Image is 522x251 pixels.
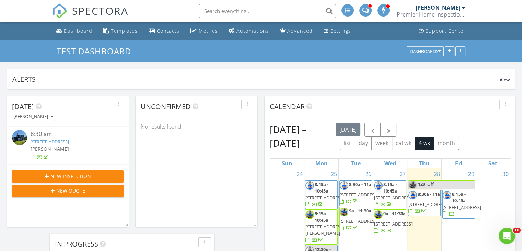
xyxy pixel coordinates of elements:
[12,102,34,111] span: [DATE]
[54,25,95,37] a: Dashboard
[55,239,98,249] span: In Progress
[111,28,138,34] div: Templates
[315,210,328,223] span: 8:15a - 10:45a
[31,139,69,145] a: [STREET_ADDRESS]
[408,190,441,216] a: 8:30a - 11a [STREET_ADDRESS]
[467,168,476,179] a: Go to August 29, 2025
[410,49,441,54] div: Dashboards
[57,45,137,57] a: Test Dashboard
[305,209,338,245] a: 8:15a - 10:45a [STREET_ADDRESS][PERSON_NAME]
[136,117,257,136] div: No results found
[501,168,510,179] a: Go to August 30, 2025
[418,191,440,197] span: 8:30a - 11a
[305,195,344,201] span: [STREET_ADDRESS]
[330,28,351,34] div: Settings
[72,3,128,18] span: SPECTORA
[12,185,124,197] button: New Quote
[407,46,444,56] button: Dashboards
[513,228,521,233] span: 10
[380,123,396,137] button: Next
[443,191,451,199] img: untitled_design_8.png
[277,25,315,37] a: Advanced
[305,223,344,236] span: [STREET_ADDRESS][PERSON_NAME]
[295,168,304,179] a: Go to August 24, 2025
[270,102,305,111] span: Calendar
[305,180,338,209] a: 8:15a - 10:45a [STREET_ADDRESS]
[236,28,269,34] div: Automations
[280,159,294,168] a: Sunday
[443,204,481,210] span: [STREET_ADDRESS]
[340,192,378,198] span: [STREET_ADDRESS]
[52,9,128,24] a: SPECTORA
[374,181,413,207] a: 8:15a - 10:45a [STREET_ADDRESS]
[383,181,397,194] span: 8:15a - 10:45a
[383,159,397,168] a: Wednesday
[315,181,328,194] span: 8:15a - 10:45a
[340,181,348,190] img: untitled_design_8.png
[374,181,383,190] img: untitled_design_8.png
[374,180,406,209] a: 8:15a - 10:45a [STREET_ADDRESS]
[392,137,415,150] button: cal wk
[157,28,179,34] div: Contacts
[500,77,510,83] span: View
[12,170,124,183] button: New Inspection
[427,181,434,187] span: Off
[13,114,53,119] div: [PERSON_NAME]
[56,187,85,194] span: New Quote
[397,11,465,18] div: Premier Home Inspection Ky LLC
[364,168,373,179] a: Go to August 26, 2025
[355,137,372,150] button: day
[499,228,515,244] iframe: Intercom live chat
[305,181,344,207] a: 8:15a - 10:45a [STREET_ADDRESS]
[349,208,371,214] span: 9a - 11:30a
[443,191,481,217] a: 8:15a - 10:45a [STREET_ADDRESS]
[408,191,417,199] img: untitled_design_8.png
[415,137,434,150] button: 4 wk
[141,102,191,111] span: Unconfirmed
[426,28,466,34] div: Support Center
[329,168,338,179] a: Go to August 25, 2025
[487,159,499,168] a: Saturday
[336,123,361,136] button: [DATE]
[199,28,218,34] div: Metrics
[188,25,220,37] a: Metrics
[12,112,55,121] button: [PERSON_NAME]
[371,137,392,150] button: week
[374,210,383,219] img: screenshot_20240729_200210_chrome_1.jpg
[454,159,464,168] a: Friday
[226,25,272,37] a: Automations (Advanced)
[340,181,378,204] a: 8:30a - 11a [STREET_ADDRESS]
[305,210,344,243] a: 8:15a - 10:45a [STREET_ADDRESS][PERSON_NAME]
[374,209,406,236] a: 9a - 11:30a [STREET_ADDRESS]
[305,181,314,190] img: untitled_design_8.png
[349,159,362,168] a: Tuesday
[64,28,92,34] div: Dashboard
[12,130,124,161] a: 8:30 am [STREET_ADDRESS] [PERSON_NAME]
[270,122,336,150] h2: [DATE] – [DATE]
[452,191,466,204] span: 8:15a - 10:45a
[305,210,314,219] img: screenshot_20240729_200210_chrome_1.jpg
[199,4,336,18] input: Search everything...
[321,25,354,37] a: Settings
[12,75,500,84] div: Alerts
[408,181,417,189] img: screenshot_20240729_200210_chrome_1.jpg
[340,208,348,216] img: screenshot_20240729_200210_chrome_1.jpg
[408,191,447,214] a: 8:30a - 11a [STREET_ADDRESS]
[418,181,426,189] span: 12a
[364,123,381,137] button: Previous
[12,130,27,145] img: image_processing2025082894qra63g.jpeg
[442,190,475,219] a: 8:15a - 10:45a [STREET_ADDRESS]
[146,25,182,37] a: Contacts
[52,3,67,19] img: The Best Home Inspection Software - Spectora
[374,221,413,227] span: [STREET_ADDRESS]
[31,145,69,152] span: [PERSON_NAME]
[408,201,447,207] span: [STREET_ADDRESS]
[339,207,372,233] a: 9a - 11:30a [STREET_ADDRESS]
[374,195,413,201] span: [STREET_ADDRESS]
[287,28,313,34] div: Advanced
[416,25,468,37] a: Support Center
[434,137,459,150] button: month
[340,137,355,150] button: list
[50,173,91,180] span: New Inspection
[340,208,378,231] a: 9a - 11:30a [STREET_ADDRESS]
